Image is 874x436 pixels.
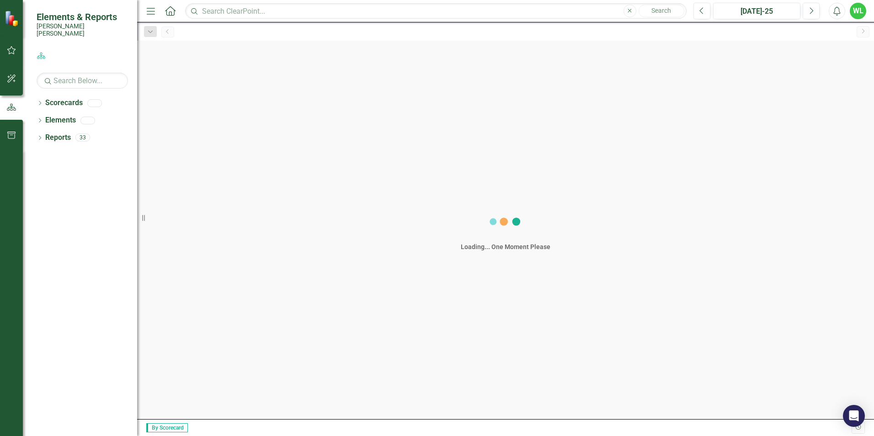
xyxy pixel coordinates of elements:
[713,3,800,19] button: [DATE]-25
[146,423,188,432] span: By Scorecard
[639,5,684,17] button: Search
[37,73,128,89] input: Search Below...
[461,242,550,251] div: Loading... One Moment Please
[5,11,21,27] img: ClearPoint Strategy
[185,3,687,19] input: Search ClearPoint...
[45,98,83,108] a: Scorecards
[843,405,865,427] div: Open Intercom Messenger
[850,3,866,19] button: WL
[75,134,90,142] div: 33
[37,11,128,22] span: Elements & Reports
[651,7,671,14] span: Search
[45,133,71,143] a: Reports
[45,115,76,126] a: Elements
[716,6,797,17] div: [DATE]-25
[37,22,128,37] small: [PERSON_NAME] [PERSON_NAME]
